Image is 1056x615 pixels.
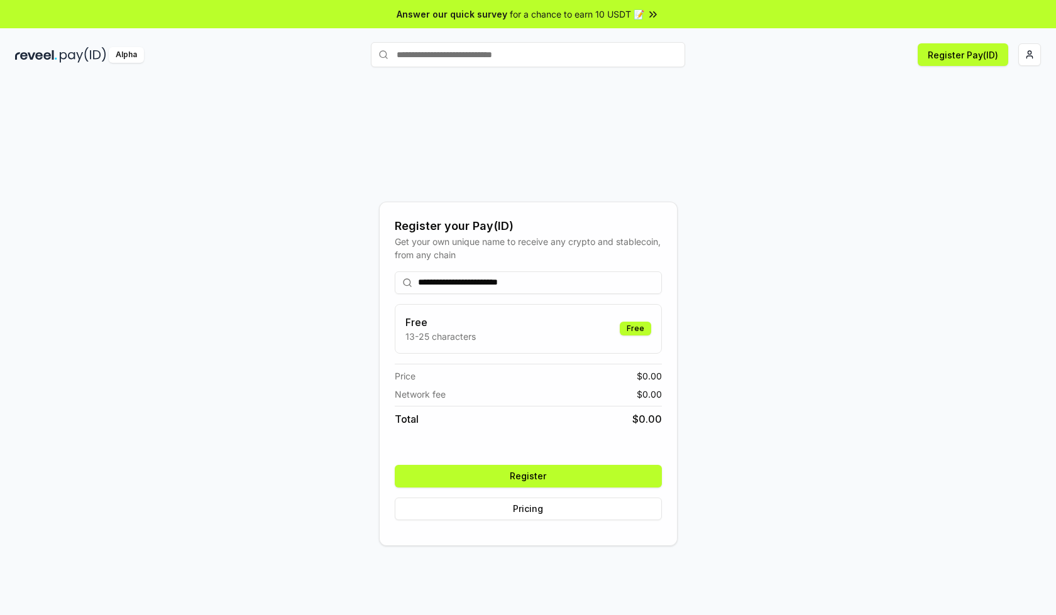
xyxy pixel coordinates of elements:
img: pay_id [60,47,106,63]
button: Register Pay(ID) [918,43,1008,66]
button: Pricing [395,498,662,520]
p: 13-25 characters [405,330,476,343]
div: Get your own unique name to receive any crypto and stablecoin, from any chain [395,235,662,261]
div: Register your Pay(ID) [395,217,662,235]
span: $ 0.00 [637,388,662,401]
span: Price [395,369,415,383]
span: $ 0.00 [632,411,662,427]
span: Network fee [395,388,446,401]
span: for a chance to earn 10 USDT 📝 [510,8,644,21]
span: Answer our quick survey [397,8,507,21]
span: Total [395,411,419,427]
span: $ 0.00 [637,369,662,383]
div: Alpha [109,47,144,63]
img: reveel_dark [15,47,57,63]
div: Free [620,322,651,335]
h3: Free [405,315,476,330]
button: Register [395,465,662,487]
